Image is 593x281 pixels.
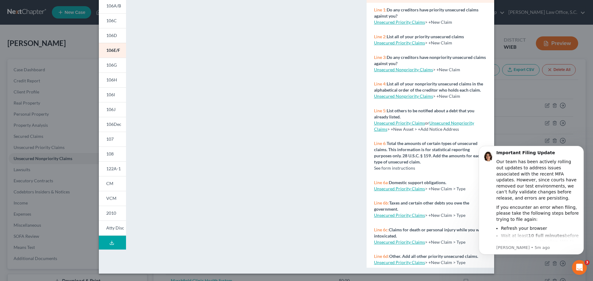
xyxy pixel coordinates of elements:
[99,43,126,58] a: 106E/F
[374,7,387,12] span: Line 1:
[106,210,116,216] span: 2010
[374,141,387,146] span: Line 6:
[99,161,126,176] a: 122A-1
[99,87,126,102] a: 106I
[425,40,452,45] span: > +New Claim
[106,181,113,186] span: CM
[106,18,117,23] span: 106C
[106,3,121,8] span: 106A/B
[374,200,389,205] span: Line 6b:
[389,180,446,185] strong: Domestic support obligations.
[374,7,478,19] strong: Do any creditors have priority unsecured claims against you?
[425,239,465,245] span: > +New Claim > Type
[106,122,121,127] span: 106Dec
[106,151,114,156] span: 108
[387,34,464,39] strong: List all of your priority unsecured claims
[374,108,387,113] span: Line 5:
[106,77,117,82] span: 106H
[469,138,593,278] iframe: Intercom notifications message
[374,40,425,45] a: Unsecured Priority Claims
[425,213,465,218] span: > +New Claim > Type
[374,120,474,132] a: Unsecured Nonpriority Claims
[106,33,117,38] span: 106D
[99,221,126,236] a: Atty Disc
[106,48,120,53] span: 106E/F
[374,180,389,185] span: Line 6a:
[572,260,587,275] iframe: Intercom live chat
[106,166,121,171] span: 122A-1
[374,120,474,132] span: > +New Asset > +Add Notice Address
[374,81,387,86] span: Line 4:
[374,108,474,119] strong: List others to be notified about a debt that you already listed.
[374,213,425,218] a: Unsecured Priority Claims
[374,120,425,126] a: Unsecured Priority Claims
[374,93,433,99] a: Unsecured Nonpriority Claims
[99,191,126,206] a: VCM
[374,55,387,60] span: Line 3:
[374,239,425,245] a: Unsecured Priority Claims
[99,28,126,43] a: 106D
[106,92,115,97] span: 106I
[99,147,126,161] a: 108
[374,120,429,126] span: or
[425,19,452,25] span: > +New Claim
[425,186,465,191] span: > +New Claim > Type
[374,254,389,259] span: Line 6d:
[106,196,116,201] span: VCM
[433,93,460,99] span: > +New Claim
[374,200,469,212] strong: Taxes and certain other debts you owe the government.
[374,227,486,238] strong: Claims for death or personal injury while you were intoxicated.
[99,58,126,72] a: 106G
[99,102,126,117] a: 106J
[374,260,425,265] a: Unsecured Priority Claims
[389,254,478,259] strong: Other. Add all other priority unsecured claims.
[374,186,425,191] a: Unsecured Priority Claims
[374,141,482,164] strong: Total the amounts of certain types of unsecured claims. This information is for statistical repor...
[106,107,116,112] span: 106J
[374,19,425,25] a: Unsecured Priority Claims
[99,117,126,132] a: 106Dec
[374,81,483,93] strong: List all of your nonpriority unsecured claims in the alphabetical order of the creditor who holds...
[106,136,114,142] span: 107
[99,206,126,221] a: 2010
[106,62,117,68] span: 106G
[374,227,389,232] span: Line 6c:
[99,72,126,87] a: 106H
[99,176,126,191] a: CM
[374,165,415,171] span: See form instructions
[374,67,433,72] a: Unsecured Nonpriority Claims
[374,55,486,66] strong: Do any creditors have nonpriority unsecured claims against you?
[433,67,460,72] span: > +New Claim
[374,34,387,39] span: Line 2:
[585,260,590,265] span: 3
[99,13,126,28] a: 106C
[99,132,126,147] a: 107
[106,225,124,230] span: Atty Disc
[425,260,465,265] span: > +New Claim > Type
